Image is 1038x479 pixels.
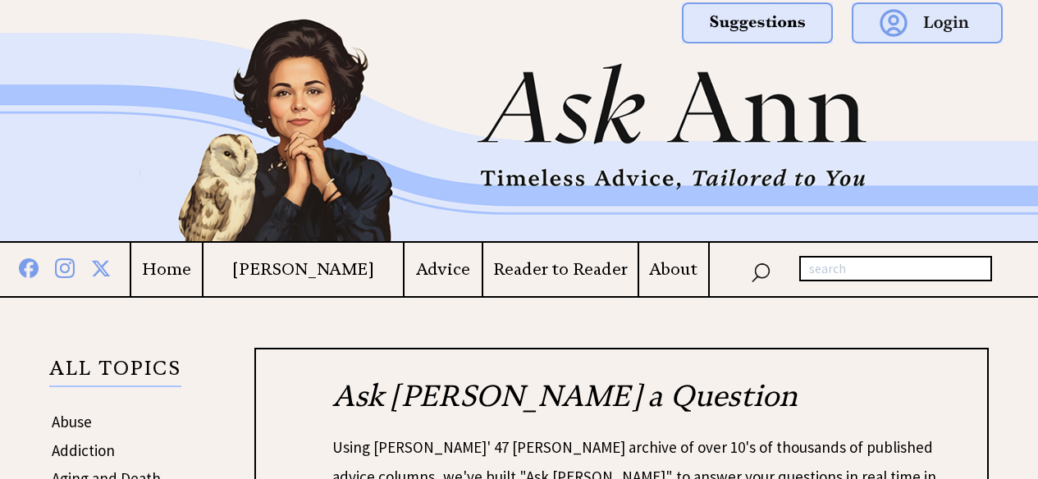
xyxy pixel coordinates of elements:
[483,259,638,280] a: Reader to Reader
[799,256,992,282] input: search
[131,259,202,280] a: Home
[682,2,833,43] img: suggestions.png
[52,440,115,460] a: Addiction
[91,256,111,278] img: x%20blue.png
[55,255,75,278] img: instagram%20blue.png
[203,259,403,280] a: [PERSON_NAME]
[332,376,960,432] h2: Ask [PERSON_NAME] a Question
[639,259,708,280] a: About
[405,259,482,280] a: Advice
[49,359,181,387] p: ALL TOPICS
[852,2,1003,43] img: login.png
[751,259,770,283] img: search_nav.png
[52,412,92,431] a: Abuse
[19,255,39,278] img: facebook%20blue.png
